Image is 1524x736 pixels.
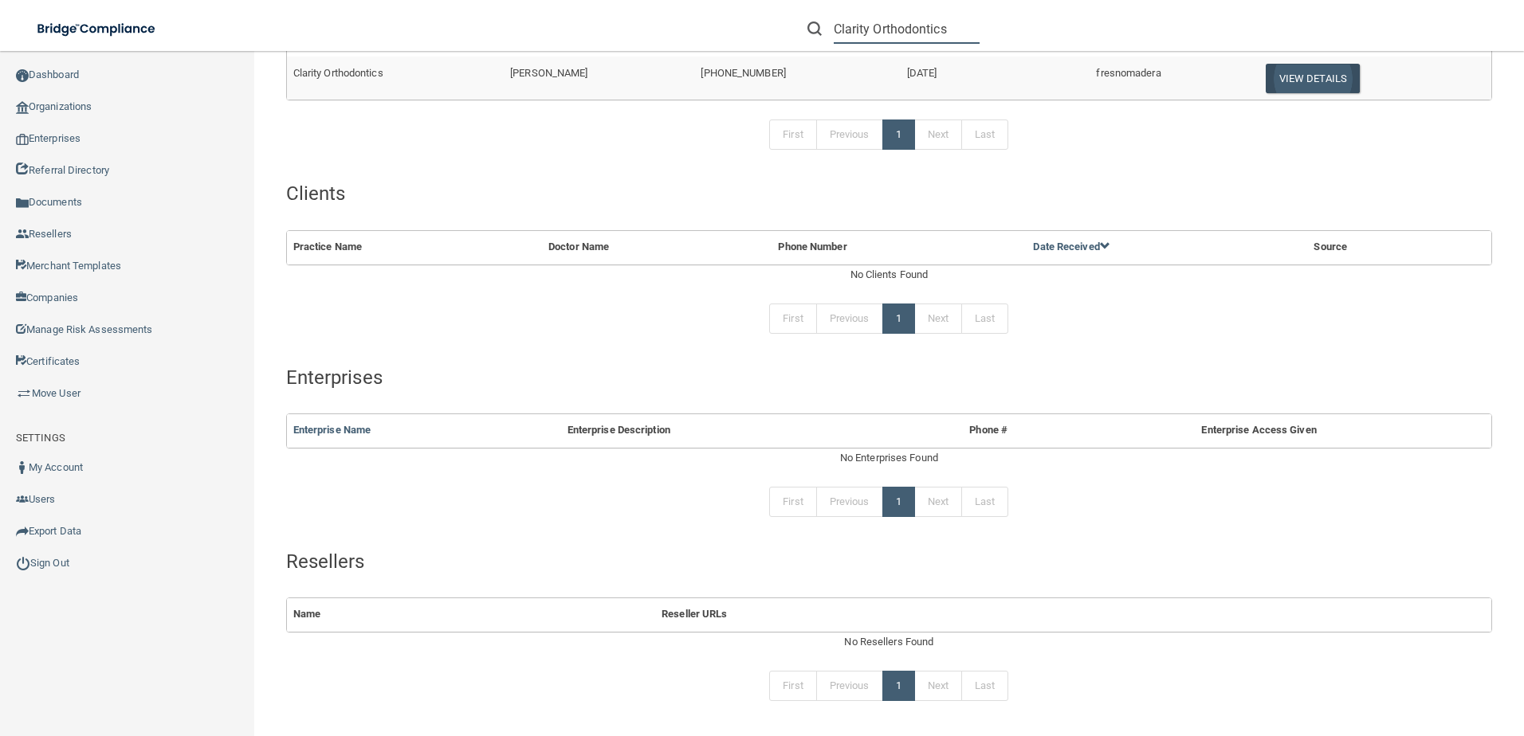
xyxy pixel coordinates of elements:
[16,228,29,241] img: ic_reseller.de258add.png
[882,487,915,517] a: 1
[769,671,817,701] a: First
[769,303,817,334] a: First
[816,671,883,701] a: Previous
[961,487,1008,517] a: Last
[816,303,883,334] a: Previous
[16,197,29,209] img: icon-documents.8dae5593.png
[769,487,817,517] a: First
[914,671,962,701] a: Next
[286,183,1492,204] h4: Clients
[542,231,772,264] th: Doctor Name
[286,632,1492,652] div: No Resellers Found
[816,119,883,150] a: Previous
[287,231,542,264] th: Practice Name
[287,598,655,631] th: Name
[655,598,1374,631] th: Reseller URLs
[286,448,1492,468] div: No Enterprises Found
[701,67,785,79] span: [PHONE_NUMBER]
[961,671,1008,701] a: Last
[510,67,587,79] span: [PERSON_NAME]
[286,551,1492,572] h4: Resellers
[16,493,29,506] img: icon-users.e205127d.png
[16,386,32,401] img: briefcase.64adab9b.png
[293,67,383,79] span: Clarity Orthodontics
[882,119,915,150] a: 1
[286,265,1492,284] div: No Clients Found
[772,231,1027,264] th: Phone Number
[1096,67,1161,79] span: fresnomadera
[16,525,29,538] img: icon-export.b9366987.png
[914,303,962,334] a: Next
[807,22,822,36] img: ic-search.3b580494.png
[286,367,1492,388] h4: Enterprises
[16,134,29,145] img: enterprise.0d942306.png
[882,671,915,701] a: 1
[882,303,915,334] a: 1
[1307,231,1451,264] th: Source
[914,487,962,517] a: Next
[914,119,962,150] a: Next
[16,556,30,570] img: ic_power_dark.7ecde6b1.png
[961,119,1008,150] a: Last
[1266,64,1360,93] button: View Details
[16,429,65,448] label: SETTINGS
[961,303,1008,334] a: Last
[293,424,371,436] a: Enterprise Name
[24,13,171,45] img: bridge_compliance_login_screen.278c3ca4.svg
[769,119,817,150] a: First
[907,67,937,79] span: [DATE]
[1033,241,1110,253] a: Date Received
[16,69,29,82] img: ic_dashboard_dark.d01f4a41.png
[16,461,29,474] img: ic_user_dark.df1a06c3.png
[16,101,29,114] img: organization-icon.f8decf85.png
[561,414,912,447] th: Enterprise Description
[816,487,883,517] a: Previous
[912,414,1066,447] th: Phone #
[1066,414,1453,447] th: Enterprise Access Given
[834,14,980,44] input: Search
